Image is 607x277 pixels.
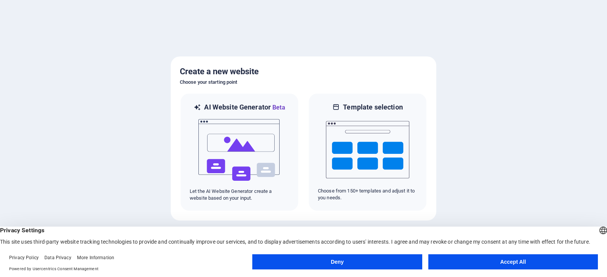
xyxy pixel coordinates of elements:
p: Choose from 150+ templates and adjust it to you needs. [318,188,417,201]
div: Template selectionChoose from 150+ templates and adjust it to you needs. [308,93,427,211]
span: Beta [271,104,285,111]
img: ai [198,112,281,188]
h6: Choose your starting point [180,78,427,87]
div: AI Website GeneratorBetaaiLet the AI Website Generator create a website based on your input. [180,93,299,211]
h6: Template selection [343,103,403,112]
h6: AI Website Generator [204,103,285,112]
p: Let the AI Website Generator create a website based on your input. [190,188,289,202]
h5: Create a new website [180,66,427,78]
